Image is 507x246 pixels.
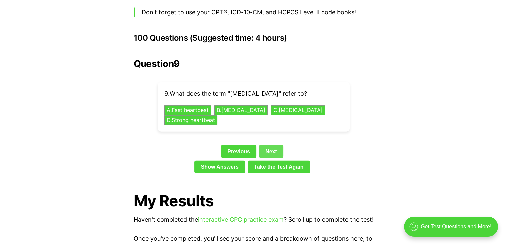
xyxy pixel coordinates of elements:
[164,115,217,125] button: D.Strong heartbeat
[271,105,325,115] button: C.[MEDICAL_DATA]
[194,161,245,173] a: Show Answers
[398,213,507,246] iframe: portal-trigger
[134,8,374,17] blockquote: Don't forget to use your CPT®, ICD-10-CM, and HCPCS Level II code books!
[134,58,374,69] h2: Question 9
[214,105,268,115] button: B.[MEDICAL_DATA]
[134,192,374,210] h1: My Results
[164,89,343,99] p: 9 . What does the term "[MEDICAL_DATA]" refer to?
[259,145,283,158] a: Next
[248,161,310,173] a: Take the Test Again
[221,145,256,158] a: Previous
[134,33,374,43] h3: 100 Questions (Suggested time: 4 hours)
[164,105,211,115] button: A.Fast heartbeat
[198,216,284,223] a: interactive CPC practice exam
[134,215,374,225] p: Haven't completed the ? Scroll up to complete the test!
